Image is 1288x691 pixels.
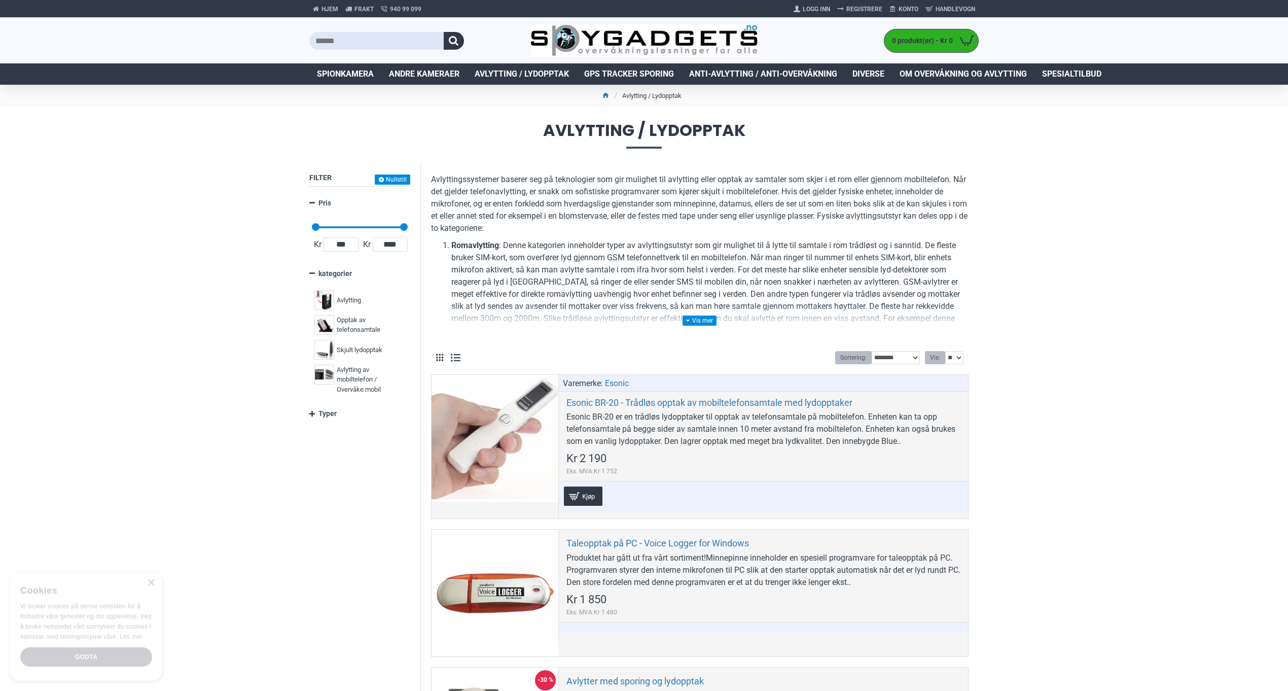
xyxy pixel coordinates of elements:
[431,174,969,234] p: Avlyttingssystemer baserer seg på teknologier som gir mulighet til avlytting eller opptak av samt...
[563,377,603,390] span: Varemerke:
[803,5,830,14] span: Logg Inn
[354,5,374,14] span: Frakt
[566,608,617,617] span: Eks. MVA:Kr 1 480
[451,239,969,337] li: : Denne kategorien inneholder typer av avlyttingsutstyr som gir mulighet til å lytte til samtale ...
[309,265,410,283] a: kategorier
[835,351,872,364] label: Sortering:
[337,365,403,395] span: Avlytting av mobiltelefon / Overvåke mobil
[317,68,374,80] span: Spionkamera
[375,175,410,185] button: Nullstill
[925,351,945,364] label: Vis:
[321,5,338,14] span: Hjem
[432,375,558,502] a: Esonic BR-20 - Trådløs opptak av mobiltelefonsamtale med lydopptaker Esonic BR-20 - Trådløs oppta...
[467,63,577,85] a: Avlytting / Lydopptak
[309,174,332,182] span: Filter
[309,194,410,212] a: Pris
[682,63,845,85] a: Anti-avlytting / Anti-overvåkning
[790,1,834,17] a: Logg Inn
[936,5,975,14] span: Handlevogn
[20,647,152,667] div: Godta
[389,68,459,80] span: Andre kameraer
[584,68,674,80] span: GPS Tracker Sporing
[475,68,569,80] span: Avlytting / Lydopptak
[884,36,955,46] span: 0 produkt(er) - Kr 0
[314,340,334,360] img: Skjult lydopptak
[432,530,558,657] a: Taleopptak på PC - Voice Logger for Windows Taleopptak på PC - Voice Logger for Windows
[886,1,922,17] a: Konto
[605,377,629,390] a: Esonic
[566,594,606,605] span: Kr 1 850
[337,295,361,305] span: Avlytting
[580,493,597,500] span: Kjøp
[390,5,421,14] span: 940 99 099
[309,63,381,85] a: Spionkamera
[381,63,467,85] a: Andre kameraer
[1042,68,1101,80] span: Spesialtilbud
[899,5,918,14] span: Konto
[314,290,334,310] img: Avlytting
[530,24,758,57] img: SpyGadgets.no
[922,1,979,17] a: Handlevogn
[309,405,410,423] a: Typer
[566,453,606,464] span: Kr 2 190
[892,63,1034,85] a: Om overvåkning og avlytting
[566,675,704,687] a: Avlytter med sporing og lydopptak
[852,68,884,80] span: Diverse
[845,63,892,85] a: Diverse
[566,397,852,408] a: Esonic BR-20 - Trådløs opptak av mobiltelefonsamtale med lydopptaker
[834,1,886,17] a: Registrere
[20,603,152,640] span: Vi bruker cookies på denne nettsiden for å forbedre våre tjenester og din opplevelse. Ved å bruke...
[566,467,617,476] span: Eks. MVA:Kr 1 752
[566,537,749,549] a: Taleopptak på PC - Voice Logger for Windows
[312,238,324,251] span: Kr
[884,29,978,52] a: 0 produkt(er) - Kr 0
[451,325,500,337] a: romavlytteren
[314,315,334,335] img: Opptak av telefonsamtale
[120,633,142,640] a: Les mer, opens a new window
[147,579,155,587] div: Close
[337,345,382,355] span: Skjult lydopptak
[1034,63,1109,85] a: Spesialtilbud
[451,240,499,250] b: Romavlytting
[314,365,334,385] img: Avlytting av mobiltelefon / Overvåke mobil
[20,580,146,602] div: Cookies
[846,5,882,14] span: Registrere
[900,68,1027,80] span: Om overvåkning og avlytting
[361,238,373,251] span: Kr
[566,411,960,447] div: Esonic BR-20 er en trådløs lydopptaker til opptak av telefonsamtale på mobiltelefon. Enheten kan ...
[566,552,960,589] div: Produktet har gått ut fra vårt sortiment!Minnepinne inneholder en spesiell programvare for taleop...
[689,68,837,80] span: Anti-avlytting / Anti-overvåkning
[337,315,403,335] span: Opptak av telefonsamtale
[577,63,682,85] a: GPS Tracker Sporing
[309,122,979,148] span: Avlytting / Lydopptak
